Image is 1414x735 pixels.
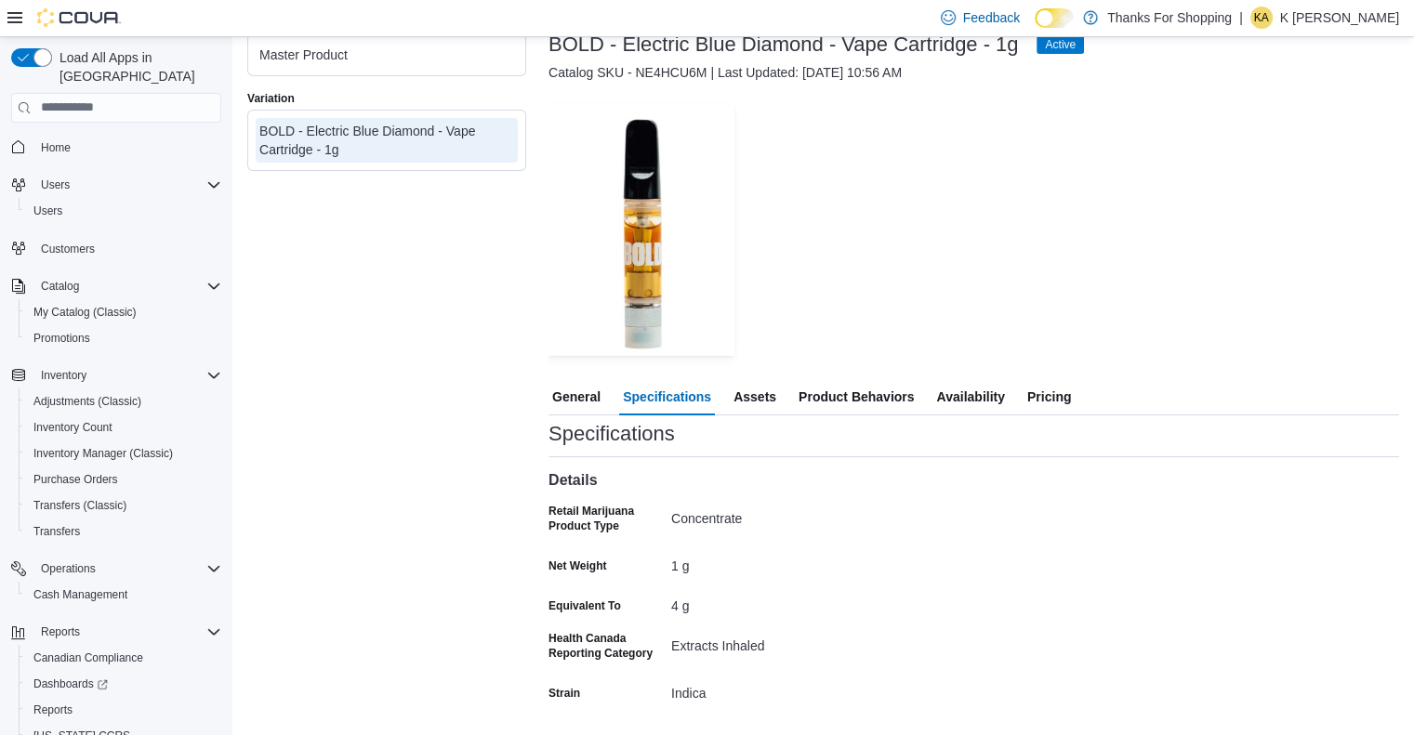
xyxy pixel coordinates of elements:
[37,8,121,27] img: Cova
[52,48,221,85] span: Load All Apps in [GEOGRAPHIC_DATA]
[33,650,143,665] span: Canadian Compliance
[548,63,1399,82] div: Catalog SKU - NE4HCU6M | Last Updated: [DATE] 10:56 AM
[19,492,229,518] button: Transfers (Classic)
[19,299,229,325] button: My Catalog (Classic)
[26,494,221,517] span: Transfers (Classic)
[19,325,229,351] button: Promotions
[19,466,229,492] button: Purchase Orders
[26,200,221,222] span: Users
[671,504,920,526] div: Concentrate
[4,235,229,262] button: Customers
[26,301,221,323] span: My Catalog (Classic)
[19,645,229,671] button: Canadian Compliance
[19,518,229,545] button: Transfers
[548,598,621,613] label: Equivalent To
[1239,7,1243,29] p: |
[26,390,221,413] span: Adjustments (Classic)
[41,177,70,192] span: Users
[33,305,137,320] span: My Catalog (Classic)
[33,137,78,159] a: Home
[26,390,149,413] a: Adjustments (Classic)
[26,699,221,721] span: Reports
[26,301,144,323] a: My Catalog (Classic)
[26,416,120,439] a: Inventory Count
[1280,7,1399,29] p: K [PERSON_NAME]
[623,378,711,415] span: Specifications
[19,671,229,697] a: Dashboards
[26,647,221,669] span: Canadian Compliance
[33,174,221,196] span: Users
[26,442,221,465] span: Inventory Manager (Classic)
[26,327,221,349] span: Promotions
[259,46,514,64] div: Master Product
[26,520,221,543] span: Transfers
[26,673,115,695] a: Dashboards
[19,198,229,224] button: Users
[26,520,87,543] a: Transfers
[33,702,73,717] span: Reports
[26,584,221,606] span: Cash Management
[4,556,229,582] button: Operations
[33,275,86,297] button: Catalog
[671,678,920,701] div: Indica
[671,551,920,573] div: 1 g
[548,104,734,356] img: Image for BOLD - Electric Blue Diamond - Vape Cartridge - 1g
[548,504,664,533] label: Retail Marijuana Product Type
[548,472,1399,489] h4: Details
[548,686,580,701] label: Strain
[1035,8,1074,28] input: Dark Mode
[4,273,229,299] button: Catalog
[33,238,102,260] a: Customers
[26,327,98,349] a: Promotions
[936,378,1004,415] span: Availability
[33,364,94,387] button: Inventory
[1250,7,1273,29] div: K Atlee-Raymond
[26,468,221,491] span: Purchase Orders
[33,446,173,461] span: Inventory Manager (Classic)
[33,621,221,643] span: Reports
[247,91,295,106] label: Variation
[1107,7,1232,29] p: Thanks For Shopping
[33,275,221,297] span: Catalog
[1045,36,1076,53] span: Active
[4,619,229,645] button: Reports
[1037,35,1084,54] span: Active
[33,331,90,346] span: Promotions
[19,388,229,414] button: Adjustments (Classic)
[1254,7,1269,29] span: KA
[26,494,134,517] a: Transfers (Classic)
[19,440,229,466] button: Inventory Manager (Classic)
[33,203,62,218] span: Users
[33,621,87,643] button: Reports
[33,420,112,435] span: Inventory Count
[4,134,229,161] button: Home
[33,472,118,487] span: Purchase Orders
[4,172,229,198] button: Users
[26,442,180,465] a: Inventory Manager (Classic)
[33,524,80,539] span: Transfers
[259,122,514,159] div: BOLD - Electric Blue Diamond - Vape Cartridge - 1g
[26,584,135,606] a: Cash Management
[33,676,108,691] span: Dashboards
[26,200,70,222] a: Users
[33,558,103,580] button: Operations
[548,558,606,573] label: Net Weight
[41,561,96,576] span: Operations
[799,378,914,415] span: Product Behaviors
[33,174,77,196] button: Users
[671,631,920,653] div: Extracts Inhaled
[41,624,80,639] span: Reports
[548,423,675,445] h3: Specifications
[33,558,221,580] span: Operations
[552,378,601,415] span: General
[671,591,920,613] div: 4 g
[19,414,229,440] button: Inventory Count
[33,364,221,387] span: Inventory
[41,140,71,155] span: Home
[1027,378,1071,415] span: Pricing
[33,237,221,260] span: Customers
[33,587,127,602] span: Cash Management
[33,394,141,409] span: Adjustments (Classic)
[33,498,126,513] span: Transfers (Classic)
